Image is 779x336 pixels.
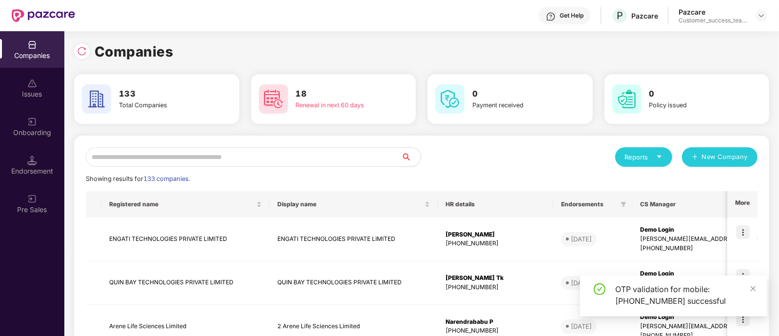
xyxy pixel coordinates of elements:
div: [PERSON_NAME] [446,230,545,239]
div: Renewal in next 60 days [296,100,380,110]
div: Pazcare [679,7,747,17]
h3: 133 [119,88,203,100]
div: Get Help [560,12,584,20]
th: Registered name [101,191,270,217]
div: [DATE] [571,234,592,244]
th: HR details [438,191,553,217]
div: Narendrababu P [446,317,545,327]
div: Policy issued [649,100,733,110]
img: svg+xml;base64,PHN2ZyBpZD0iRHJvcGRvd24tMzJ4MzIiIHhtbG5zPSJodHRwOi8vd3d3LnczLm9yZy8yMDAwL3N2ZyIgd2... [758,12,765,20]
div: Customer_success_team_lead [679,17,747,24]
img: svg+xml;base64,PHN2ZyBpZD0iSGVscC0zMngzMiIgeG1sbnM9Imh0dHA6Ly93d3cudzMub3JnLzIwMDAvc3ZnIiB3aWR0aD... [546,12,556,21]
td: ENGATI TECHNOLOGIES PRIVATE LIMITED [101,217,270,261]
span: 133 companies. [143,175,190,182]
button: plusNew Company [682,147,758,167]
div: [PHONE_NUMBER] [446,283,545,292]
div: [PERSON_NAME] Tk [446,274,545,283]
span: filter [621,201,626,207]
span: search [401,153,421,161]
div: Pazcare [631,11,658,20]
div: OTP validation for mobile: [PHONE_NUMBER] successful [615,283,756,307]
span: New Company [702,152,748,162]
div: [PHONE_NUMBER] [446,239,545,248]
span: Showing results for [86,175,190,182]
td: QUIN BAY TECHNOLOGIES PRIVATE LIMITED [270,261,438,305]
div: Payment received [472,100,556,110]
div: Reports [625,152,662,162]
span: Endorsements [561,200,617,208]
span: plus [692,154,698,161]
h3: 0 [649,88,733,100]
img: svg+xml;base64,PHN2ZyBpZD0iQ29tcGFuaWVzIiB4bWxucz0iaHR0cDovL3d3dy53My5vcmcvMjAwMC9zdmciIHdpZHRoPS... [27,40,37,50]
span: Registered name [109,200,254,208]
span: caret-down [656,154,662,160]
img: svg+xml;base64,PHN2ZyB3aWR0aD0iMjAiIGhlaWdodD0iMjAiIHZpZXdCb3g9IjAgMCAyMCAyMCIgZmlsbD0ibm9uZSIgeG... [27,117,37,127]
img: svg+xml;base64,PHN2ZyB4bWxucz0iaHR0cDovL3d3dy53My5vcmcvMjAwMC9zdmciIHdpZHRoPSI2MCIgaGVpZ2h0PSI2MC... [435,84,465,114]
div: [DATE] [571,278,592,288]
span: check-circle [594,283,605,295]
th: More [727,191,758,217]
h3: 0 [472,88,556,100]
span: P [617,10,623,21]
span: close [750,285,757,292]
div: [DATE] [571,321,592,331]
img: svg+xml;base64,PHN2ZyB3aWR0aD0iMTQuNSIgaGVpZ2h0PSIxNC41IiB2aWV3Qm94PSIwIDAgMTYgMTYiIGZpbGw9Im5vbm... [27,156,37,165]
img: svg+xml;base64,PHN2ZyBpZD0iUmVsb2FkLTMyeDMyIiB4bWxucz0iaHR0cDovL3d3dy53My5vcmcvMjAwMC9zdmciIHdpZH... [77,46,87,56]
img: icon [736,225,750,239]
img: svg+xml;base64,PHN2ZyB4bWxucz0iaHR0cDovL3d3dy53My5vcmcvMjAwMC9zdmciIHdpZHRoPSI2MCIgaGVpZ2h0PSI2MC... [612,84,642,114]
h3: 18 [296,88,380,100]
td: QUIN BAY TECHNOLOGIES PRIVATE LIMITED [101,261,270,305]
div: Total Companies [119,100,203,110]
button: search [401,147,421,167]
td: ENGATI TECHNOLOGIES PRIVATE LIMITED [270,217,438,261]
img: svg+xml;base64,PHN2ZyBpZD0iSXNzdWVzX2Rpc2FibGVkIiB4bWxucz0iaHR0cDovL3d3dy53My5vcmcvMjAwMC9zdmciIH... [27,79,37,88]
img: New Pazcare Logo [12,9,75,22]
img: svg+xml;base64,PHN2ZyB4bWxucz0iaHR0cDovL3d3dy53My5vcmcvMjAwMC9zdmciIHdpZHRoPSI2MCIgaGVpZ2h0PSI2MC... [82,84,111,114]
span: filter [619,198,628,210]
span: Display name [277,200,423,208]
div: [PHONE_NUMBER] [446,326,545,336]
h1: Companies [95,41,174,62]
img: svg+xml;base64,PHN2ZyB4bWxucz0iaHR0cDovL3d3dy53My5vcmcvMjAwMC9zdmciIHdpZHRoPSI2MCIgaGVpZ2h0PSI2MC... [259,84,288,114]
img: svg+xml;base64,PHN2ZyB3aWR0aD0iMjAiIGhlaWdodD0iMjAiIHZpZXdCb3g9IjAgMCAyMCAyMCIgZmlsbD0ibm9uZSIgeG... [27,194,37,204]
th: Display name [270,191,438,217]
img: icon [736,269,750,283]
